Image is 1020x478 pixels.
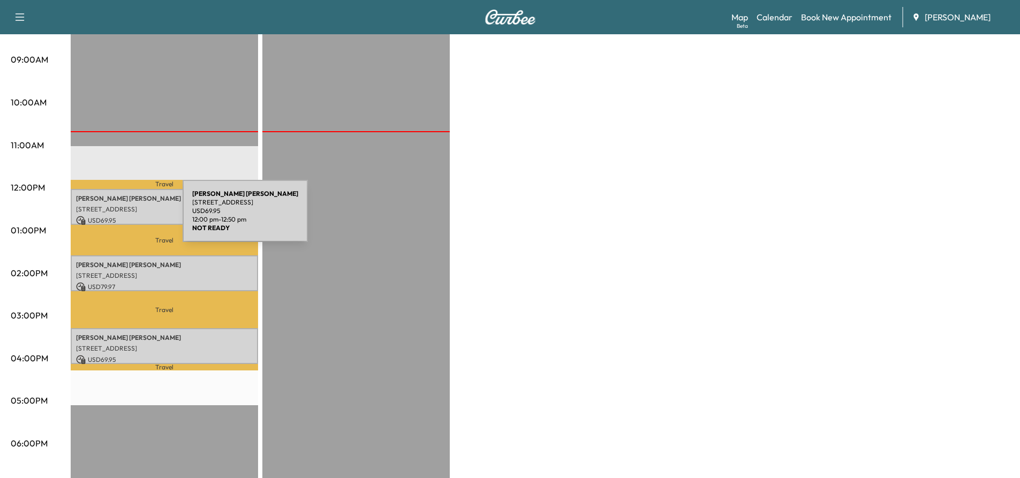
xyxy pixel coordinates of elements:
[925,11,991,24] span: [PERSON_NAME]
[11,437,48,450] p: 06:00PM
[76,194,253,203] p: [PERSON_NAME] [PERSON_NAME]
[76,261,253,269] p: [PERSON_NAME] [PERSON_NAME]
[192,224,230,232] b: NOT READY
[801,11,891,24] a: Book New Appointment
[71,225,258,255] p: Travel
[192,198,298,207] p: [STREET_ADDRESS]
[76,282,253,292] p: USD 79.97
[757,11,792,24] a: Calendar
[11,96,47,109] p: 10:00AM
[11,394,48,407] p: 05:00PM
[76,271,253,280] p: [STREET_ADDRESS]
[11,309,48,322] p: 03:00PM
[11,267,48,279] p: 02:00PM
[11,181,45,194] p: 12:00PM
[11,139,44,151] p: 11:00AM
[71,291,258,328] p: Travel
[71,364,258,370] p: Travel
[76,333,253,342] p: [PERSON_NAME] [PERSON_NAME]
[192,207,298,215] p: USD 69.95
[731,11,748,24] a: MapBeta
[11,352,48,365] p: 04:00PM
[192,189,298,198] b: [PERSON_NAME] [PERSON_NAME]
[485,10,536,25] img: Curbee Logo
[192,215,298,224] p: 12:00 pm - 12:50 pm
[76,344,253,353] p: [STREET_ADDRESS]
[11,53,48,66] p: 09:00AM
[76,205,253,214] p: [STREET_ADDRESS]
[76,355,253,365] p: USD 69.95
[71,180,258,189] p: Travel
[11,224,46,237] p: 01:00PM
[76,216,253,225] p: USD 69.95
[737,22,748,30] div: Beta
